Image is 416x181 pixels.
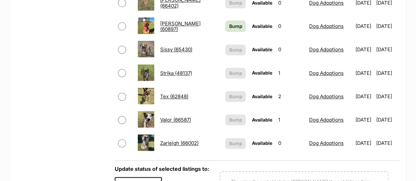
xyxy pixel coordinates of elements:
td: [DATE] [376,108,399,131]
td: [DATE] [376,62,399,84]
td: 0 [275,15,306,37]
span: Available [252,140,272,146]
td: [DATE] [353,108,376,131]
span: Available [252,94,272,99]
a: [PERSON_NAME] (60897) [160,20,201,32]
td: [DATE] [376,38,399,61]
td: [DATE] [353,15,376,37]
span: Bump [229,23,242,30]
td: [DATE] [353,62,376,84]
button: Bump [225,138,246,149]
span: Bump [229,46,242,53]
td: 1 [275,108,306,131]
a: Dog Adoptions [309,46,344,53]
td: [DATE] [353,85,376,108]
a: Zarleigh (66002) [160,140,199,146]
td: [DATE] [376,85,399,108]
span: Available [252,23,272,29]
button: Bump [225,68,246,79]
a: Dog Adoptions [309,23,344,29]
a: Dog Adoptions [309,70,344,76]
td: 0 [275,38,306,61]
span: Available [252,70,272,76]
a: Dog Adoptions [309,140,344,146]
span: Available [252,47,272,52]
span: Bump [229,70,242,77]
a: Valor (66587) [160,117,191,123]
a: Strika (48137) [160,70,192,76]
a: Dog Adoptions [309,93,344,100]
button: Bump [225,91,246,102]
td: [DATE] [376,15,399,37]
td: 2 [275,85,306,108]
a: Bump [225,20,246,32]
a: Dog Adoptions [309,117,344,123]
label: Update status of selected listings to: [115,166,209,172]
td: [DATE] [353,132,376,154]
td: 0 [275,132,306,154]
span: Bump [229,140,242,147]
span: Available [252,117,272,123]
button: Bump [225,44,246,55]
a: Sissy (65430) [160,46,192,53]
a: Tex (62848) [160,93,188,100]
span: Bump [229,116,242,123]
td: 1 [275,62,306,84]
td: [DATE] [376,132,399,154]
button: Bump [225,114,246,125]
td: [DATE] [353,38,376,61]
span: Bump [229,93,242,100]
